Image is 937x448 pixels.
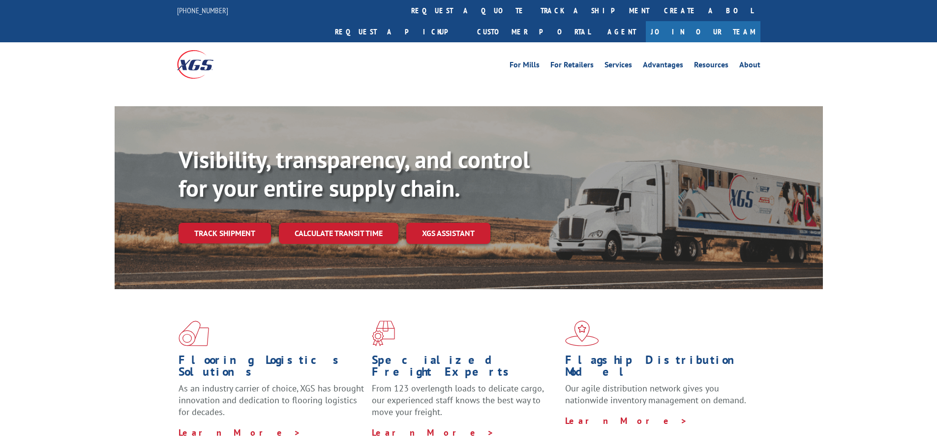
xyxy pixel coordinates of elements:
[406,223,490,244] a: XGS ASSISTANT
[598,21,646,42] a: Agent
[643,61,683,72] a: Advantages
[565,321,599,346] img: xgs-icon-flagship-distribution-model-red
[328,21,470,42] a: Request a pickup
[179,321,209,346] img: xgs-icon-total-supply-chain-intelligence-red
[565,415,688,426] a: Learn More >
[565,354,751,383] h1: Flagship Distribution Model
[470,21,598,42] a: Customer Portal
[372,354,558,383] h1: Specialized Freight Experts
[646,21,760,42] a: Join Our Team
[739,61,760,72] a: About
[179,354,364,383] h1: Flooring Logistics Solutions
[565,383,746,406] span: Our agile distribution network gives you nationwide inventory management on demand.
[510,61,540,72] a: For Mills
[550,61,594,72] a: For Retailers
[372,321,395,346] img: xgs-icon-focused-on-flooring-red
[179,383,364,418] span: As an industry carrier of choice, XGS has brought innovation and dedication to flooring logistics...
[179,427,301,438] a: Learn More >
[372,427,494,438] a: Learn More >
[179,144,530,203] b: Visibility, transparency, and control for your entire supply chain.
[279,223,398,244] a: Calculate transit time
[605,61,632,72] a: Services
[179,223,271,243] a: Track shipment
[177,5,228,15] a: [PHONE_NUMBER]
[694,61,728,72] a: Resources
[372,383,558,426] p: From 123 overlength loads to delicate cargo, our experienced staff knows the best way to move you...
